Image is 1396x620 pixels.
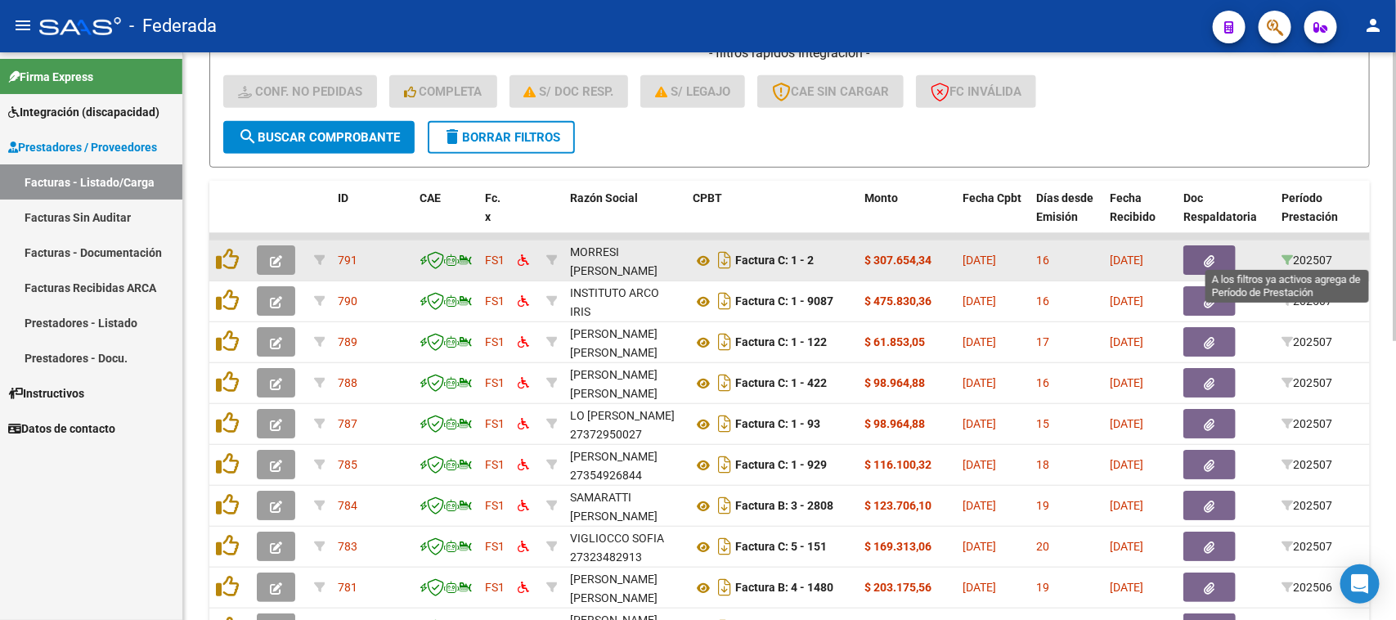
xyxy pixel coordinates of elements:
strong: $ 123.706,10 [864,499,931,512]
strong: Factura B: 3 - 2808 [735,500,833,513]
i: Descargar documento [714,533,735,559]
span: FC Inválida [931,84,1021,99]
span: Conf. no pedidas [238,84,362,99]
div: Open Intercom Messenger [1340,564,1380,604]
button: CAE SIN CARGAR [757,75,904,108]
span: FS1 [485,417,505,430]
datatable-header-cell: Monto [858,181,956,253]
div: 27329243090 [570,488,680,523]
span: CAE [420,191,441,204]
span: [DATE] [1110,294,1143,308]
div: [PERSON_NAME] [PERSON_NAME] [570,366,680,403]
mat-icon: search [238,127,258,146]
i: Descargar documento [714,452,735,478]
span: FS1 [485,254,505,267]
span: FS1 [485,499,505,512]
strong: $ 169.313,06 [864,540,931,553]
span: 18 [1036,458,1049,471]
span: S/ legajo [655,84,730,99]
span: S/ Doc Resp. [524,84,614,99]
strong: Factura C: 5 - 151 [735,541,827,554]
strong: Factura C: 1 - 2 [735,254,814,267]
span: 791 [338,254,357,267]
span: Instructivos [8,384,84,402]
div: 27387855845 [570,325,680,359]
span: 17 [1036,335,1049,348]
span: [DATE] [1110,376,1143,389]
datatable-header-cell: Días desde Emisión [1030,181,1103,253]
div: 23179302004 [570,243,680,277]
span: 16 [1036,294,1049,308]
div: [PERSON_NAME] [570,447,658,466]
datatable-header-cell: Fc. x [478,181,511,253]
datatable-header-cell: Fecha Recibido [1103,181,1177,253]
span: Días desde Emisión [1036,191,1093,223]
span: FS1 [485,540,505,553]
button: Conf. no pedidas [223,75,377,108]
div: INSTITUTO ARCO IRIS [570,284,680,321]
strong: Factura C: 1 - 422 [735,377,827,390]
span: [DATE] [1110,499,1143,512]
span: 790 [338,294,357,308]
datatable-header-cell: Fecha Cpbt [956,181,1030,253]
strong: $ 61.853,05 [864,335,925,348]
span: 202507 [1282,254,1332,267]
span: Doc Respaldatoria [1183,191,1257,223]
div: 27377144576 [570,366,680,400]
strong: $ 475.830,36 [864,294,931,308]
button: FC Inválida [916,75,1036,108]
i: Descargar documento [714,247,735,273]
div: [PERSON_NAME] [PERSON_NAME] [570,325,680,362]
span: [DATE] [1110,254,1143,267]
span: [DATE] [963,540,996,553]
strong: Factura C: 1 - 929 [735,459,827,472]
span: 202507 [1282,376,1332,389]
div: MORRESI [PERSON_NAME] [570,243,680,281]
span: CPBT [693,191,722,204]
span: 16 [1036,254,1049,267]
mat-icon: person [1363,16,1383,35]
span: Período Prestación [1282,191,1338,223]
span: [DATE] [963,294,996,308]
div: [PERSON_NAME] [PERSON_NAME] [570,570,680,608]
h4: - filtros rápidos Integración - [223,44,1356,62]
span: Datos de contacto [8,420,115,438]
span: [DATE] [963,417,996,430]
span: 788 [338,376,357,389]
i: Descargar documento [714,574,735,600]
span: Fecha Cpbt [963,191,1021,204]
span: 202507 [1282,335,1332,348]
span: 15 [1036,417,1049,430]
span: 16 [1036,376,1049,389]
button: Borrar Filtros [428,121,575,154]
span: Completa [404,84,483,99]
div: 30716237008 [570,284,680,318]
strong: Factura B: 4 - 1480 [735,582,833,595]
button: S/ Doc Resp. [509,75,629,108]
span: [DATE] [963,499,996,512]
button: S/ legajo [640,75,745,108]
span: [DATE] [1110,335,1143,348]
span: Fecha Recibido [1110,191,1156,223]
span: 202507 [1282,499,1332,512]
datatable-header-cell: Razón Social [563,181,686,253]
div: 27302892593 [570,570,680,604]
span: 785 [338,458,357,471]
span: 202507 [1282,294,1332,308]
span: FS1 [485,294,505,308]
strong: $ 98.964,88 [864,376,925,389]
datatable-header-cell: Doc Respaldatoria [1177,181,1275,253]
span: Integración (discapacidad) [8,103,159,121]
strong: $ 116.100,32 [864,458,931,471]
i: Descargar documento [714,329,735,355]
i: Descargar documento [714,370,735,396]
span: [DATE] [963,335,996,348]
div: 27354926844 [570,447,680,482]
div: SAMARATTI [PERSON_NAME] [PERSON_NAME] [570,488,680,544]
span: 19 [1036,581,1049,594]
i: Descargar documento [714,411,735,437]
span: Razón Social [570,191,638,204]
div: 27372950027 [570,407,680,441]
span: [DATE] [1110,581,1143,594]
span: 202506 [1282,581,1332,594]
